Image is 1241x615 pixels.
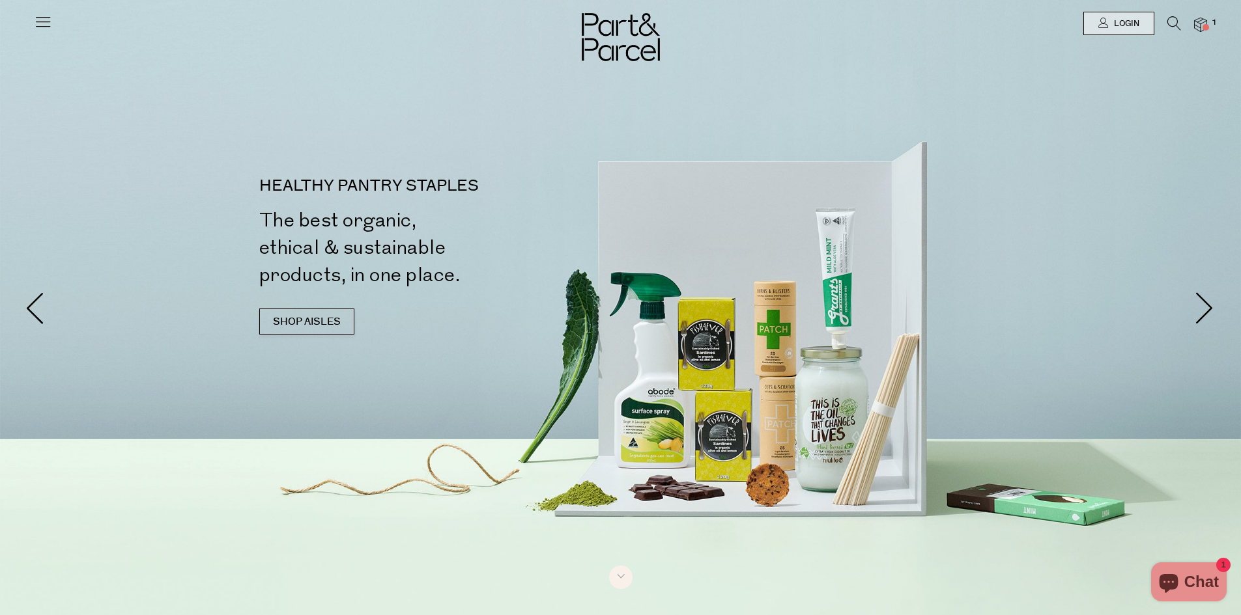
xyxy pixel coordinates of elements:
[1147,562,1231,605] inbox-online-store-chat: Shopify online store chat
[1111,18,1139,29] span: Login
[259,308,354,335] a: SHOP AISLES
[582,13,660,61] img: Part&Parcel
[259,207,626,289] h2: The best organic, ethical & sustainable products, in one place.
[1083,12,1154,35] a: Login
[1194,18,1207,31] a: 1
[259,178,626,194] p: HEALTHY PANTRY STAPLES
[1208,17,1220,29] span: 1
